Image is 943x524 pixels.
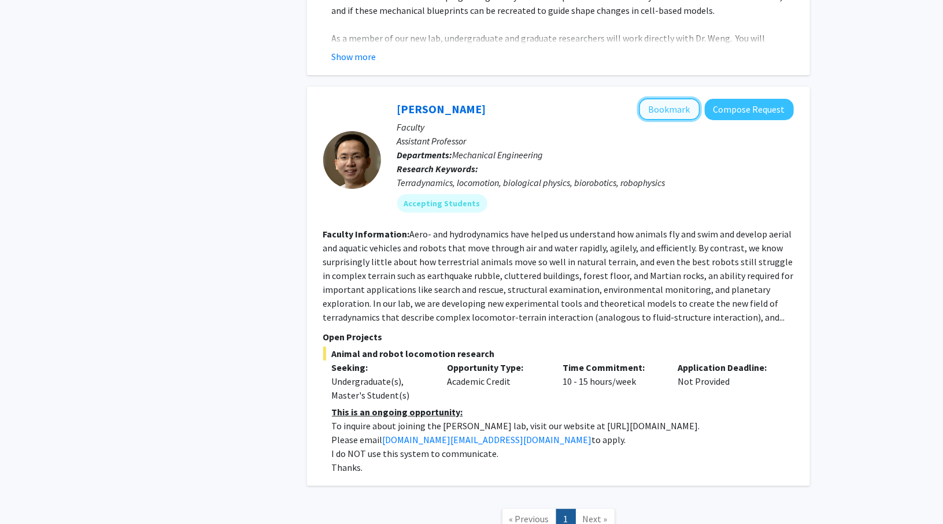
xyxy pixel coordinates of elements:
b: Departments: [397,149,453,161]
p: Application Deadline: [678,361,776,374]
a: [DOMAIN_NAME][EMAIL_ADDRESS][DOMAIN_NAME] [383,434,592,445]
p: To inquire about joining the [PERSON_NAME] lab, visit our website at [URL][DOMAIN_NAME]. [332,419,794,433]
fg-read-more: Aero- and hydrodynamics have helped us understand how animals fly and swim and develop aerial and... [323,228,794,323]
mat-chip: Accepting Students [397,194,487,213]
b: Faculty Information: [323,228,410,240]
div: Terradynamics, locomotion, biological physics, biorobotics, robophysics [397,176,794,189]
p: Please email to apply. [332,433,794,447]
span: Animal and robot locomotion research [323,347,794,361]
span: Mechanical Engineering [453,149,543,161]
p: Faculty [397,120,794,134]
div: Undergraduate(s), Master's Student(s) [332,374,430,402]
u: This is an ongoing opportunity: [332,406,463,418]
div: 10 - 15 hours/week [554,361,670,402]
iframe: Chat [9,472,49,515]
p: I do NOT use this system to communicate. [332,447,794,460]
p: Seeking: [332,361,430,374]
p: Assistant Professor [397,134,794,148]
button: Compose Request to Chen Li [705,99,794,120]
p: Time Commitment: [563,361,661,374]
p: Opportunity Type: [447,361,545,374]
p: Thanks. [332,460,794,474]
button: Add Chen Li to Bookmarks [639,98,700,120]
p: As a member of our new lab, undergraduate and graduate researchers will work directly with Dr. We... [332,31,794,101]
b: Research Keywords: [397,163,479,174]
div: Not Provided [670,361,785,402]
a: [PERSON_NAME] [397,102,486,116]
div: Academic Credit [438,361,554,402]
button: Show more [332,50,376,64]
p: Open Projects [323,330,794,344]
